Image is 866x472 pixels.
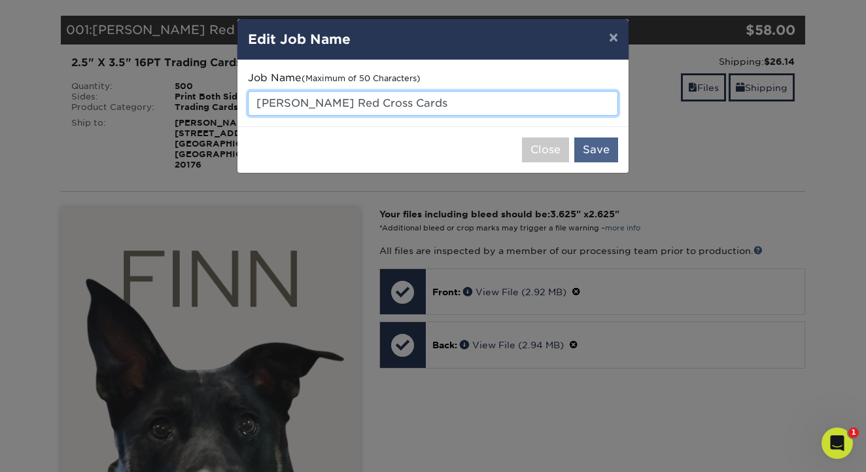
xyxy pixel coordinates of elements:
span: 1 [848,427,859,438]
input: Descriptive Name [248,91,618,116]
small: (Maximum of 50 Characters) [302,73,421,83]
h4: Edit Job Name [248,29,618,49]
label: Job Name [248,71,421,86]
button: Close [522,137,569,162]
button: × [598,19,629,56]
iframe: Intercom live chat [822,427,853,459]
button: Save [574,137,618,162]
